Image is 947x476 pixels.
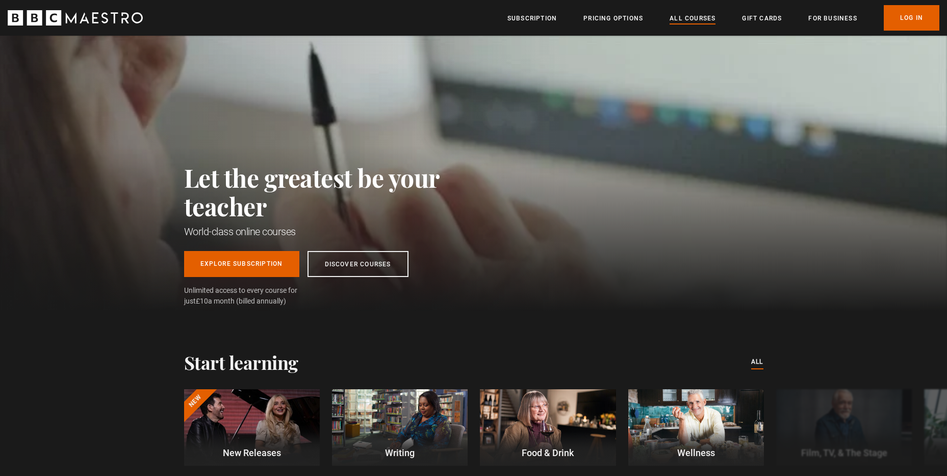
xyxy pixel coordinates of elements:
a: For business [808,13,857,23]
a: All [751,357,763,368]
span: £10 [196,297,208,305]
h2: Start learning [184,352,298,373]
a: Log In [884,5,939,31]
svg: BBC Maestro [8,10,143,26]
span: Unlimited access to every course for just a month (billed annually) [184,285,322,307]
a: Discover Courses [308,251,408,277]
a: All Courses [670,13,715,23]
a: New New Releases [184,389,320,466]
a: Pricing Options [583,13,643,23]
nav: Primary [507,5,939,31]
a: Writing [332,389,468,466]
h1: World-class online courses [184,224,485,239]
a: Wellness [628,389,764,466]
a: Gift Cards [742,13,782,23]
p: New Releases [184,446,319,460]
a: Subscription [507,13,557,23]
p: Film, TV, & The Stage [776,446,912,460]
a: Explore Subscription [184,251,299,277]
h2: Let the greatest be your teacher [184,163,485,220]
a: Film, TV, & The Stage [776,389,912,466]
p: Writing [332,446,468,460]
p: Wellness [628,446,764,460]
p: Food & Drink [480,446,616,460]
a: Food & Drink [480,389,616,466]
